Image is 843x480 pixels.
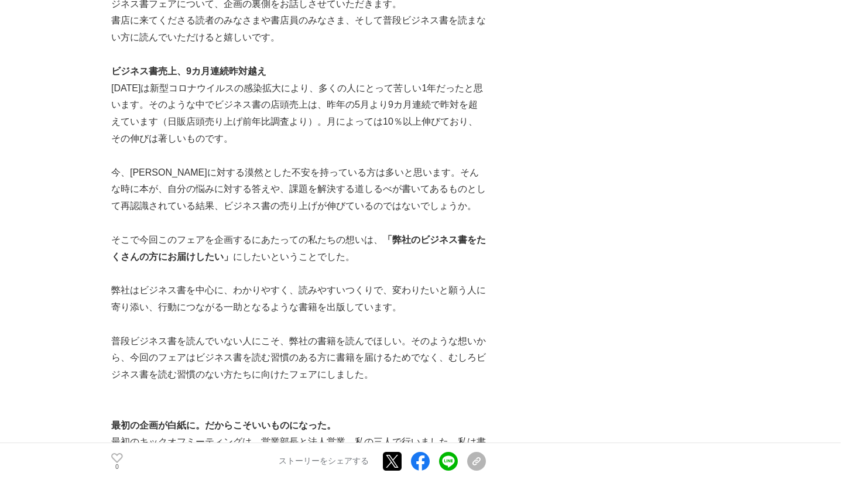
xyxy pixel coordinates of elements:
p: ストーリーをシェアする [279,457,369,467]
strong: 最初の企画が白紙に。だからこそいいものになった。 [111,420,336,430]
strong: ビジネス書売上、9カ月連続昨対越え [111,66,266,76]
p: 0 [111,464,123,470]
p: 弊社はビジネス書を中心に、わかりやすく、読みやすいつくりで、変わりたいと願う人に寄り添い、行動につながる一助となるような書籍を出版しています。 [111,282,486,316]
p: そこで今回このフェアを企画するにあたっての私たちの想いは、 にしたいということでした。 [111,232,486,266]
p: 普段ビジネス書を読んでいない人にこそ、弊社の書籍を読んでほしい。そのような想いから、今回のフェアはビジネス書を読む習慣のある方に書籍を届けるためでなく、むしろビジネス書を読む習慣のない方たちに向... [111,333,486,383]
p: [DATE]は新型コロナウイルスの感染拡大により、多くの人にとって苦しい1年だったと思います。そのような中でビジネス書の店頭売上は、昨年の5月より9カ月連続で昨対を超えています（日販店頭売り上げ... [111,80,486,148]
p: 今、[PERSON_NAME]に対する漠然とした不安を持っている方は多いと思います。そんな時に本が、自分の悩みに対する答えや、課題を解決する道しるべが書いてあるものとして再認識されている結果、ビ... [111,164,486,215]
strong: 「弊社のビジネス書をたくさんの方にお届けしたい」 [111,235,486,262]
p: 書店に来てくださる読者のみなさまや書店員のみなさま、そして普段ビジネス書を読まない方に読んでいただけると嬉しいです。 [111,12,486,46]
